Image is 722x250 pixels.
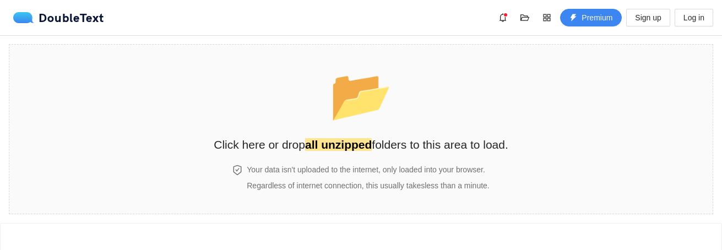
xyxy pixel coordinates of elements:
[214,135,508,154] h2: Click here or drop folders to this area to load.
[494,9,512,26] button: bell
[538,9,556,26] button: appstore
[13,12,104,23] div: DoubleText
[539,13,555,22] span: appstore
[329,67,393,123] span: folder
[582,12,612,24] span: Premium
[232,165,242,175] span: safety-certificate
[247,164,489,176] h4: Your data isn't uploaded to the internet, only loaded into your browser.
[516,9,534,26] button: folder-open
[683,12,704,24] span: Log in
[13,12,39,23] img: logo
[635,12,661,24] span: Sign up
[560,9,622,26] button: thunderboltPremium
[495,13,511,22] span: bell
[305,138,372,151] strong: all unzipped
[626,9,670,26] button: Sign up
[13,12,104,23] a: logoDoubleText
[517,13,533,22] span: folder-open
[569,14,577,23] span: thunderbolt
[247,181,489,190] span: Regardless of internet connection, this usually takes less than a minute .
[675,9,713,26] button: Log in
